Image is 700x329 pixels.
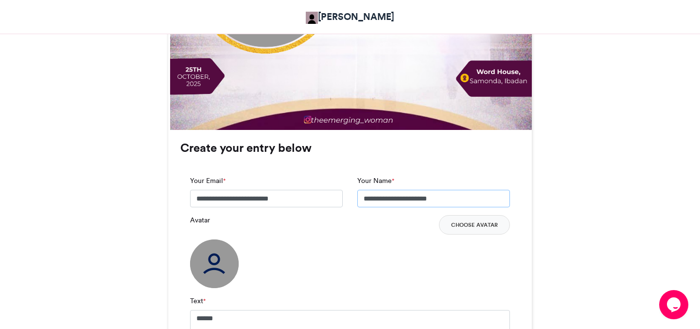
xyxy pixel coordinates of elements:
h3: Create your entry below [180,142,520,154]
img: user_circle.png [190,239,239,288]
label: Text [190,296,206,306]
button: Choose Avatar [439,215,510,235]
iframe: chat widget [659,290,690,319]
label: Avatar [190,215,210,225]
a: [PERSON_NAME] [306,10,394,24]
img: Theresa Adekunle [306,12,318,24]
label: Your Email [190,176,226,186]
label: Your Name [357,176,394,186]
